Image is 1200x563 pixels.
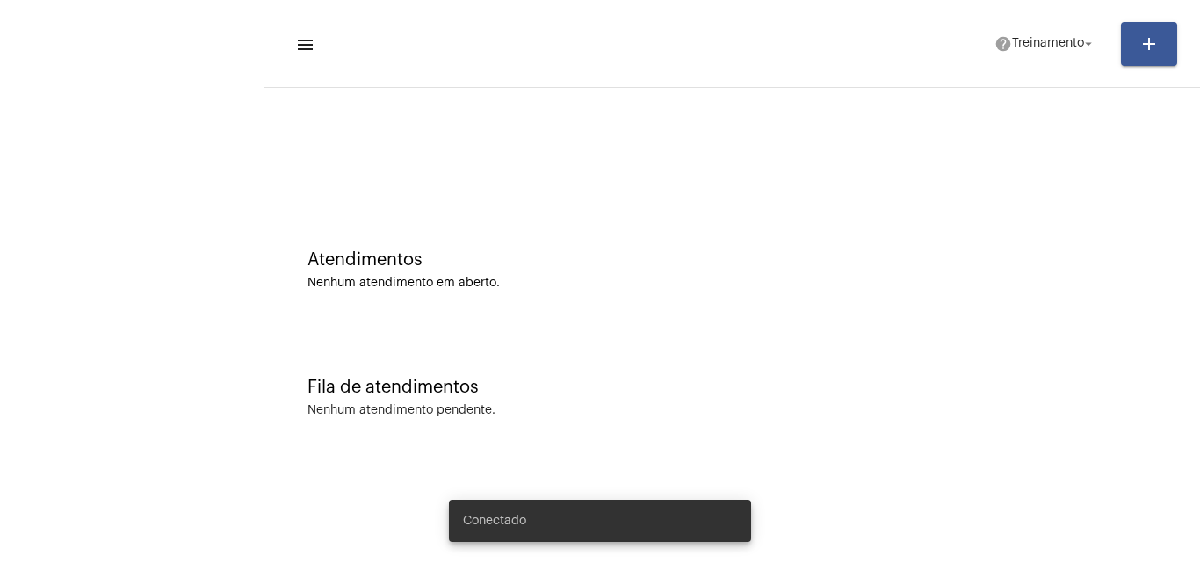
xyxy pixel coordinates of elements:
[307,250,1156,270] div: Atendimentos
[307,404,495,417] div: Nenhum atendimento pendente.
[994,35,1012,53] mat-icon: help
[295,34,313,55] mat-icon: sidenav icon
[1139,33,1160,54] mat-icon: add
[984,26,1107,61] button: Treinamento
[463,512,526,530] span: Conectado
[1081,36,1096,52] mat-icon: arrow_drop_down
[307,277,1156,290] div: Nenhum atendimento em aberto.
[307,378,1156,397] div: Fila de atendimentos
[1012,38,1084,50] span: Treinamento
